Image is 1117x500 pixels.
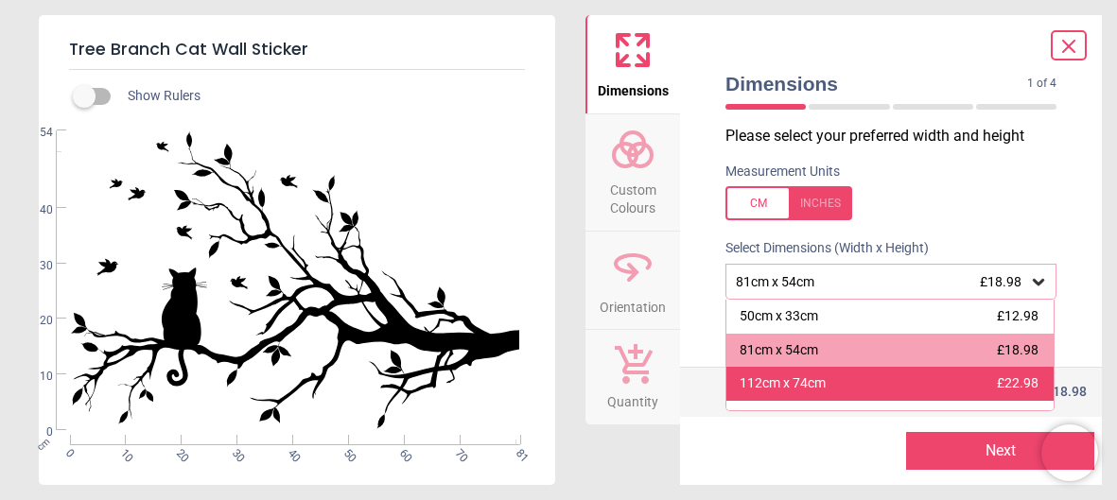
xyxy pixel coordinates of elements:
span: 10 [117,446,130,458]
div: 81cm x 54cm [740,341,818,360]
span: 81 [513,446,525,458]
button: Quantity [585,330,680,424]
span: 60 [395,446,408,458]
span: 70 [451,446,463,458]
button: Orientation [585,232,680,330]
span: Quantity [607,384,658,412]
span: Orientation [600,289,666,318]
div: 81cm x 54cm [734,274,1029,290]
span: 30 [17,258,53,274]
button: Next [906,432,1094,470]
span: £18.98 [980,274,1021,289]
span: 0 [17,424,53,440]
div: 50cm x 33cm [740,307,818,326]
span: Dimensions [725,70,1027,97]
button: Dimensions [585,15,680,113]
span: 20 [172,446,184,458]
span: 50 [340,446,352,458]
span: 40 [17,202,53,218]
span: 18.98 [1053,384,1087,399]
h5: Tree Branch Cat Wall Sticker [69,30,525,70]
span: Custom Colours [587,172,678,218]
span: 54 [17,125,53,141]
span: 20 [17,313,53,329]
span: £18.98 [997,342,1038,357]
span: 30 [228,446,240,458]
label: Measurement Units [725,163,840,181]
div: Total: [724,383,1087,402]
span: 10 [17,369,53,385]
iframe: Brevo live chat [1041,424,1098,481]
span: 0 [61,446,74,458]
span: 1 of 4 [1027,76,1056,92]
span: £ [1045,383,1087,402]
span: £12.98 [997,308,1038,323]
span: Dimensions [598,73,669,101]
label: Select Dimensions (Width x Height) [710,239,929,258]
span: 40 [284,446,296,458]
span: cm [34,436,51,453]
div: Show Rulers [84,85,555,108]
button: Custom Colours [585,114,680,231]
p: Please select your preferred width and height [725,126,1072,147]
